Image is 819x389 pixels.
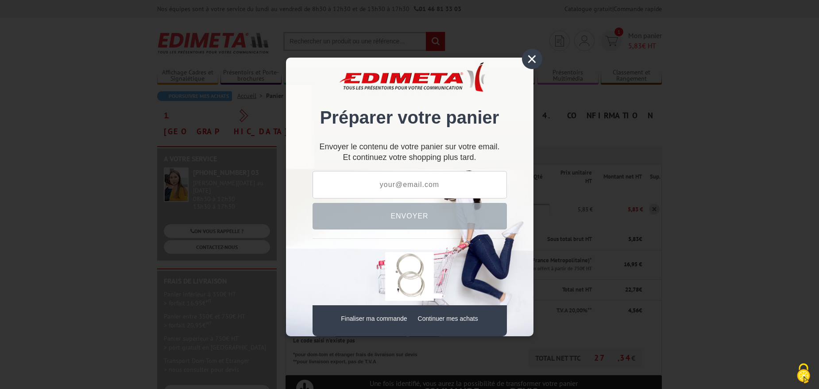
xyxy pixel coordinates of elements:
[313,71,507,137] div: Préparer votre panier
[313,171,507,198] input: your@email.com
[418,315,478,322] a: Continuer mes achats
[792,362,815,385] img: Cookies (fenêtre modale)
[313,146,507,162] div: Et continuez votre shopping plus tard.
[313,203,507,230] button: Envoyer
[313,146,507,148] p: Envoyer le contenu de votre panier sur votre email.
[788,359,819,389] button: Cookies (fenêtre modale)
[341,315,407,322] a: Finaliser ma commande
[522,49,542,69] div: ×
